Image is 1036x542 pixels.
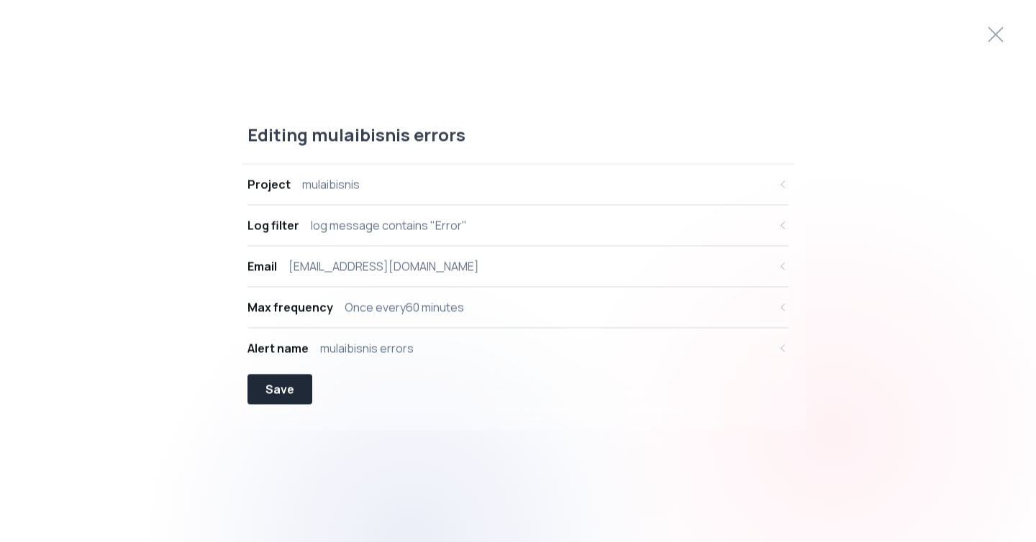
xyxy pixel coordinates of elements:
button: Max frequencyOnce every60 minutes [247,288,789,328]
div: Editing mulaibisnis errors [242,124,794,165]
button: Save [247,375,312,405]
div: Alert name [247,340,309,357]
div: log message contains "Error" [311,217,467,234]
div: Once every 60 minutes [345,299,464,316]
div: Log filter [247,217,299,234]
div: Project [247,176,291,193]
button: Email[EMAIL_ADDRESS][DOMAIN_NAME] [247,247,789,287]
button: Projectmulaibisnis [247,165,789,205]
div: Save [265,381,294,398]
button: Log filterlog message contains "Error" [247,206,789,246]
div: [EMAIL_ADDRESS][DOMAIN_NAME] [288,258,479,275]
div: Max frequency [247,299,333,316]
div: mulaibisnis [302,176,360,193]
button: Alert namemulaibisnis errors [247,329,789,369]
div: mulaibisnis errors [320,340,414,357]
div: Email [247,258,277,275]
